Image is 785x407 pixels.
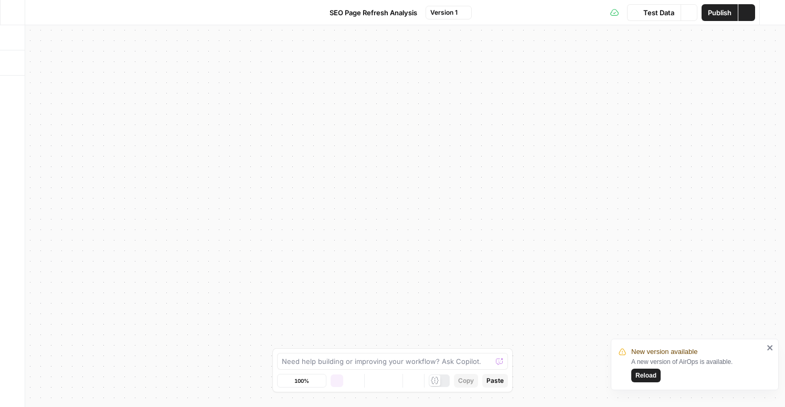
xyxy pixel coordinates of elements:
button: Reload [631,369,661,382]
span: New version available [631,347,697,357]
button: SEO Page Refresh Analysis [314,4,423,21]
span: Reload [635,371,656,380]
span: Publish [708,7,731,18]
span: Version 1 [430,8,458,17]
span: Copy [458,376,474,385]
button: close [767,343,774,352]
button: Version 1 [426,6,472,19]
button: Copy [454,374,478,388]
button: Paste [482,374,508,388]
button: Publish [702,4,738,21]
span: Test Data [643,7,674,18]
div: A new version of AirOps is available. [631,357,763,382]
span: Paste [486,376,504,385]
span: SEO Page Refresh Analysis [330,7,417,18]
button: Test Data [627,4,681,21]
span: 100% [294,377,309,385]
